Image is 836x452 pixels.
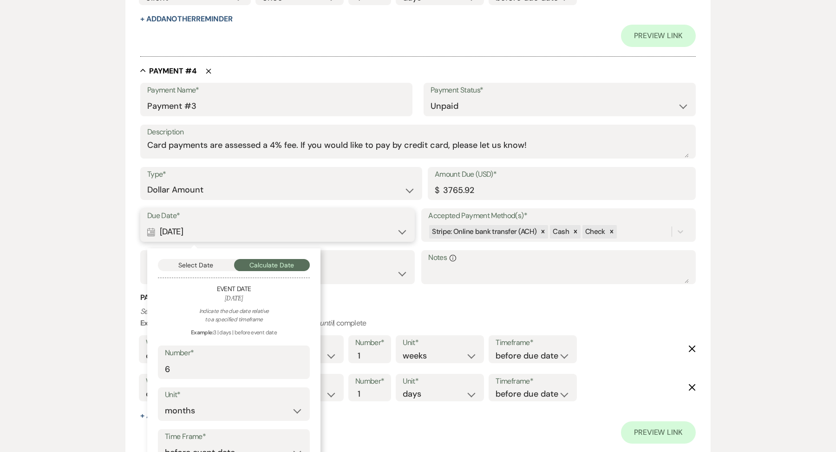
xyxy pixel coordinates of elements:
label: Unit* [165,388,303,402]
label: Amount Due (USD)* [435,168,689,181]
button: + AddAnotherReminder [140,412,232,419]
label: Notes [428,251,689,265]
span: Cash [553,227,568,236]
i: until [320,318,333,328]
label: Timeframe* [496,375,570,388]
label: Who would you like to remind?* [146,336,244,350]
label: Who would you like to remind?* [146,375,244,388]
label: Type* [147,168,415,181]
label: Payment Name* [147,84,405,97]
label: Number* [165,346,303,360]
label: Number* [355,336,385,350]
span: Stripe: Online bank transfer (ACH) [432,227,536,236]
h6: [DATE] [158,294,310,303]
a: Preview Link [621,25,696,47]
label: Unit* [403,336,477,350]
button: Select Date [158,259,234,271]
button: Payment #4 [140,66,196,75]
div: Indicate the due date relative to a specified timeframe [158,307,310,324]
label: Due Date* [147,209,408,223]
div: [DATE] [147,223,408,241]
p: : weekly | | 2 | months | before event date | | complete [140,306,696,329]
label: Accepted Payment Method(s)* [428,209,689,223]
h3: Payment Reminder [140,292,696,303]
h5: Payment # 4 [149,66,196,76]
label: Number* [355,375,385,388]
button: Calculate Date [234,259,310,271]
button: + AddAnotherReminder [140,15,232,23]
label: Timeframe* [496,336,570,350]
div: 3 | days | before event date [158,328,310,337]
div: $ [435,184,439,197]
span: Check [585,227,605,236]
b: Example [140,318,169,328]
label: Unit* [403,375,477,388]
a: Preview Link [621,421,696,444]
label: Description [147,126,689,139]
strong: Example: [191,329,213,336]
label: Time Frame* [165,430,303,444]
i: Set reminders for this task. [140,306,223,316]
label: Payment Status* [431,84,689,97]
textarea: Card payments are assessed a 4% fee. If you would like to pay by credit card, please let us know! [147,139,689,158]
h5: Event Date [158,285,310,294]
